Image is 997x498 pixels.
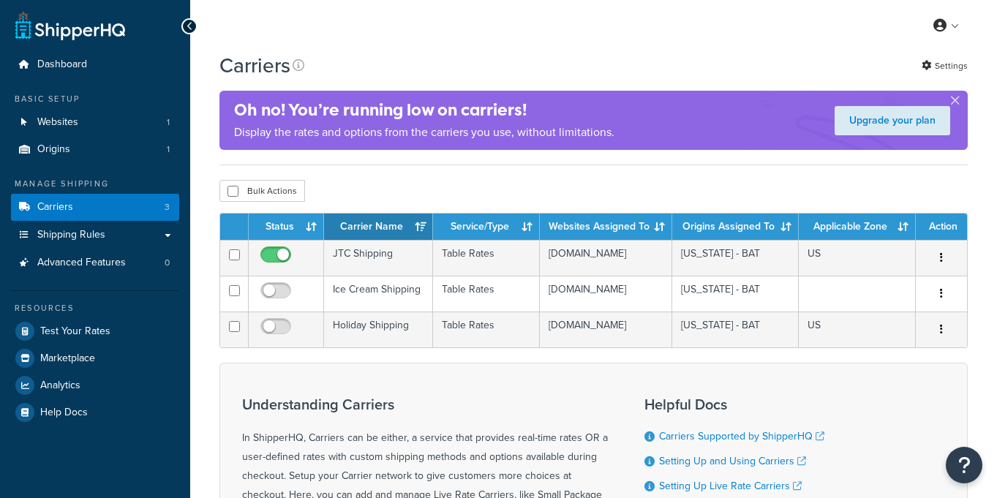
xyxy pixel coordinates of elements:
[40,352,95,365] span: Marketplace
[11,318,179,344] a: Test Your Rates
[659,478,802,494] a: Setting Up Live Rate Carriers
[433,214,541,240] th: Service/Type: activate to sort column ascending
[324,276,433,312] td: Ice Cream Shipping
[324,214,433,240] th: Carrier Name: activate to sort column ascending
[11,51,179,78] a: Dashboard
[672,240,799,276] td: [US_STATE] - BAT
[11,194,179,221] li: Carriers
[11,222,179,249] a: Shipping Rules
[234,122,614,143] p: Display the rates and options from the carriers you use, without limitations.
[433,276,541,312] td: Table Rates
[11,399,179,426] a: Help Docs
[916,214,967,240] th: Action
[540,214,672,240] th: Websites Assigned To: activate to sort column ascending
[234,98,614,122] h4: Oh no! You’re running low on carriers!
[219,51,290,80] h1: Carriers
[433,240,541,276] td: Table Rates
[922,56,968,76] a: Settings
[540,312,672,347] td: [DOMAIN_NAME]
[659,429,824,444] a: Carriers Supported by ShipperHQ
[644,396,835,412] h3: Helpful Docs
[11,302,179,314] div: Resources
[672,312,799,347] td: [US_STATE] - BAT
[11,136,179,163] a: Origins 1
[11,109,179,136] a: Websites 1
[37,229,105,241] span: Shipping Rules
[40,380,80,392] span: Analytics
[37,201,73,214] span: Carriers
[165,201,170,214] span: 3
[40,325,110,338] span: Test Your Rates
[540,240,672,276] td: [DOMAIN_NAME]
[15,11,125,40] a: ShipperHQ Home
[11,372,179,399] a: Analytics
[249,214,324,240] th: Status: activate to sort column ascending
[37,257,126,269] span: Advanced Features
[672,214,799,240] th: Origins Assigned To: activate to sort column ascending
[799,312,916,347] td: US
[37,143,70,156] span: Origins
[324,312,433,347] td: Holiday Shipping
[11,136,179,163] li: Origins
[242,396,608,412] h3: Understanding Carriers
[672,276,799,312] td: [US_STATE] - BAT
[324,240,433,276] td: JTC Shipping
[835,106,950,135] a: Upgrade your plan
[40,407,88,419] span: Help Docs
[659,453,806,469] a: Setting Up and Using Carriers
[11,93,179,105] div: Basic Setup
[11,249,179,276] a: Advanced Features 0
[11,178,179,190] div: Manage Shipping
[799,240,916,276] td: US
[11,109,179,136] li: Websites
[11,249,179,276] li: Advanced Features
[167,116,170,129] span: 1
[219,180,305,202] button: Bulk Actions
[799,214,916,240] th: Applicable Zone: activate to sort column ascending
[11,194,179,221] a: Carriers 3
[165,257,170,269] span: 0
[540,276,672,312] td: [DOMAIN_NAME]
[37,116,78,129] span: Websites
[433,312,541,347] td: Table Rates
[167,143,170,156] span: 1
[946,447,982,483] button: Open Resource Center
[37,59,87,71] span: Dashboard
[11,345,179,371] a: Marketplace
